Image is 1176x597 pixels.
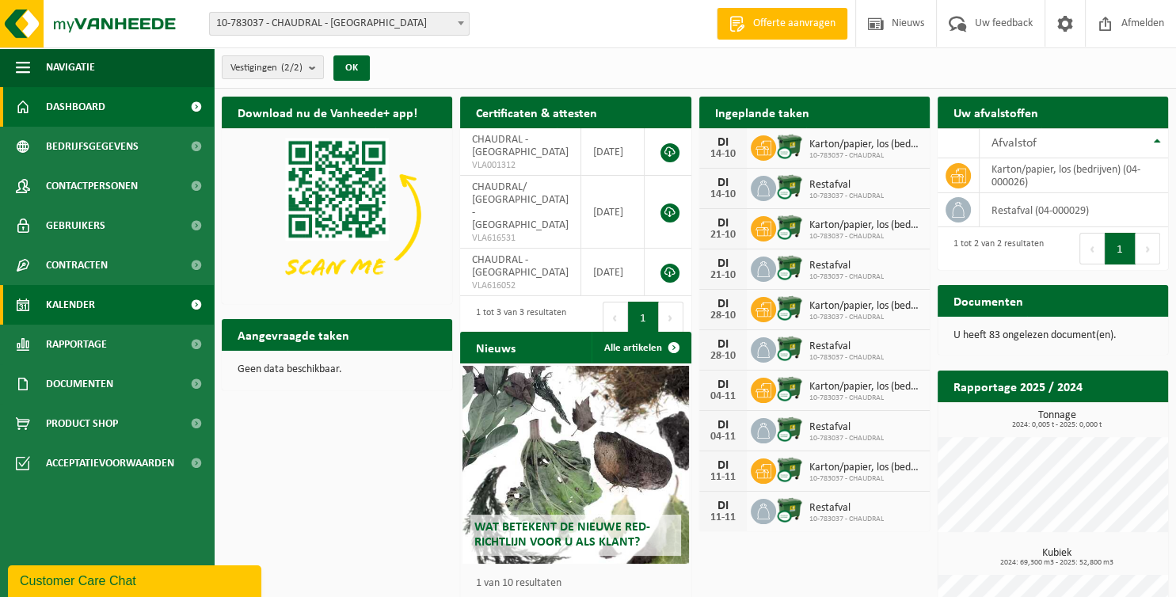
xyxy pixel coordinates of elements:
[238,364,436,375] p: Geen data beschikbaar.
[707,432,739,443] div: 04-11
[472,232,569,245] span: VLA616531
[222,128,452,301] img: Download de VHEPlus App
[749,16,839,32] span: Offerte aanvragen
[707,257,739,270] div: DI
[776,416,803,443] img: WB-1100-CU
[776,214,803,241] img: WB-1100-CU
[776,375,803,402] img: WB-1100-CU
[707,230,739,241] div: 21-10
[776,133,803,160] img: WB-1100-CU
[230,56,303,80] span: Vestigingen
[628,302,659,333] button: 1
[809,353,884,363] span: 10-783037 - CHAUDRAL
[776,173,803,200] img: WB-1100-CU
[809,381,922,394] span: Karton/papier, los (bedrijven)
[46,245,108,285] span: Contracten
[603,302,628,333] button: Previous
[809,502,884,515] span: Restafval
[707,500,739,512] div: DI
[46,166,138,206] span: Contactpersonen
[809,179,884,192] span: Restafval
[468,300,566,335] div: 1 tot 3 van 3 resultaten
[707,177,739,189] div: DI
[460,332,531,363] h2: Nieuws
[707,217,739,230] div: DI
[472,181,569,231] span: CHAUDRAL/ [GEOGRAPHIC_DATA] - [GEOGRAPHIC_DATA]
[776,295,803,321] img: WB-1100-CU
[809,340,884,353] span: Restafval
[474,521,650,549] span: Wat betekent de nieuwe RED-richtlijn voor u als klant?
[717,8,847,40] a: Offerte aanvragen
[953,330,1152,341] p: U heeft 83 ongelezen document(en).
[581,128,644,176] td: [DATE]
[707,472,739,483] div: 11-11
[1136,233,1160,264] button: Next
[980,193,1168,227] td: restafval (04-000029)
[472,279,569,292] span: VLA616052
[707,136,739,149] div: DI
[707,310,739,321] div: 28-10
[938,97,1054,127] h2: Uw afvalstoffen
[980,158,1168,193] td: karton/papier, los (bedrijven) (04-000026)
[210,13,469,35] span: 10-783037 - CHAUDRAL - GENT
[659,302,683,333] button: Next
[809,232,922,241] span: 10-783037 - CHAUDRAL
[946,548,1168,567] h3: Kubiek
[281,63,303,73] count: (2/2)
[476,578,683,589] p: 1 van 10 resultaten
[462,366,688,564] a: Wat betekent de nieuwe RED-richtlijn voor u als klant?
[707,419,739,432] div: DI
[776,254,803,281] img: WB-1100-CU
[707,378,739,391] div: DI
[472,159,569,172] span: VLA001312
[991,137,1037,150] span: Afvalstof
[809,260,884,272] span: Restafval
[946,410,1168,429] h3: Tonnage
[46,48,95,87] span: Navigatie
[707,149,739,160] div: 14-10
[46,285,95,325] span: Kalender
[809,421,884,434] span: Restafval
[707,391,739,402] div: 04-11
[809,474,922,484] span: 10-783037 - CHAUDRAL
[707,338,739,351] div: DI
[592,332,690,363] a: Alle artikelen
[938,371,1098,401] h2: Rapportage 2025 / 2024
[809,394,922,403] span: 10-783037 - CHAUDRAL
[707,298,739,310] div: DI
[46,87,105,127] span: Dashboard
[1079,233,1105,264] button: Previous
[46,364,113,404] span: Documenten
[460,97,613,127] h2: Certificaten & attesten
[809,462,922,474] span: Karton/papier, los (bedrijven)
[1105,233,1136,264] button: 1
[581,249,644,296] td: [DATE]
[472,134,569,158] span: CHAUDRAL - [GEOGRAPHIC_DATA]
[222,97,433,127] h2: Download nu de Vanheede+ app!
[707,189,739,200] div: 14-10
[707,459,739,472] div: DI
[707,351,739,362] div: 28-10
[809,192,884,201] span: 10-783037 - CHAUDRAL
[699,97,825,127] h2: Ingeplande taken
[209,12,470,36] span: 10-783037 - CHAUDRAL - GENT
[809,300,922,313] span: Karton/papier, los (bedrijven)
[1050,401,1166,433] a: Bekijk rapportage
[222,319,365,350] h2: Aangevraagde taken
[776,335,803,362] img: WB-1100-CU
[707,270,739,281] div: 21-10
[46,404,118,443] span: Product Shop
[46,127,139,166] span: Bedrijfsgegevens
[809,434,884,443] span: 10-783037 - CHAUDRAL
[809,219,922,232] span: Karton/papier, los (bedrijven)
[8,562,265,597] iframe: chat widget
[707,512,739,523] div: 11-11
[946,231,1044,266] div: 1 tot 2 van 2 resultaten
[46,325,107,364] span: Rapportage
[946,421,1168,429] span: 2024: 0,005 t - 2025: 0,000 t
[776,456,803,483] img: WB-1100-CU
[333,55,370,81] button: OK
[809,139,922,151] span: Karton/papier, los (bedrijven)
[472,254,569,279] span: CHAUDRAL - [GEOGRAPHIC_DATA]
